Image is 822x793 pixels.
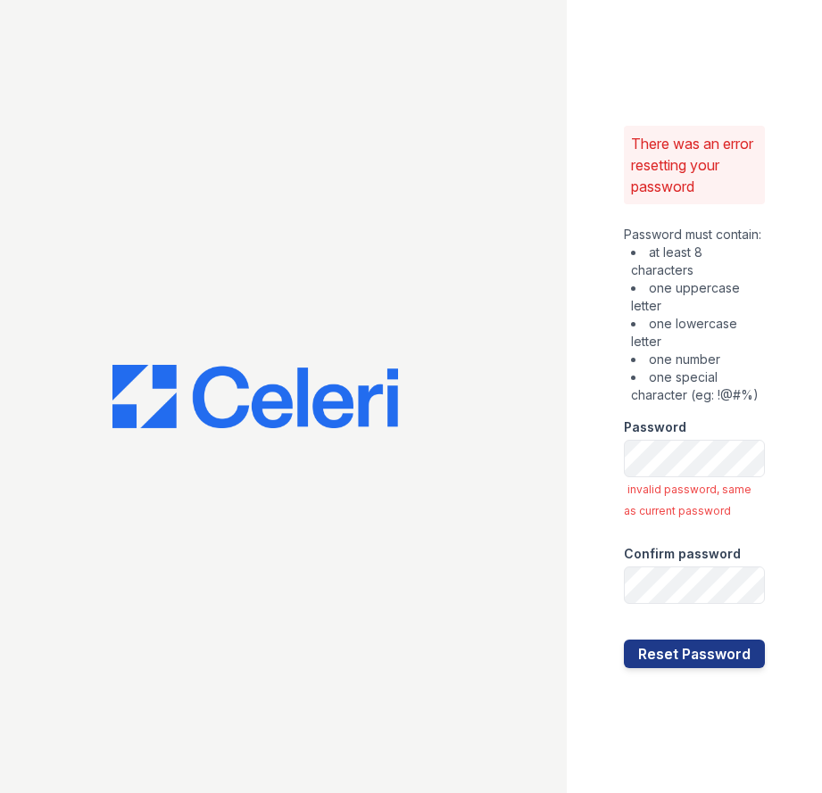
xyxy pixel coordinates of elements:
div: Password must contain: [624,226,765,404]
li: at least 8 characters [631,244,765,279]
p: There was an error resetting your password [631,133,758,197]
label: Password [624,418,686,436]
img: CE_Logo_Blue-a8612792a0a2168367f1c8372b55b34899dd931a85d93a1a3d3e32e68fde9ad4.png [112,365,398,429]
label: Confirm password [624,545,741,563]
li: one special character (eg: !@#%) [631,368,765,404]
span: invalid password, same as current password [624,483,751,517]
li: one number [631,351,765,368]
li: one uppercase letter [631,279,765,315]
button: Reset Password [624,640,765,668]
li: one lowercase letter [631,315,765,351]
